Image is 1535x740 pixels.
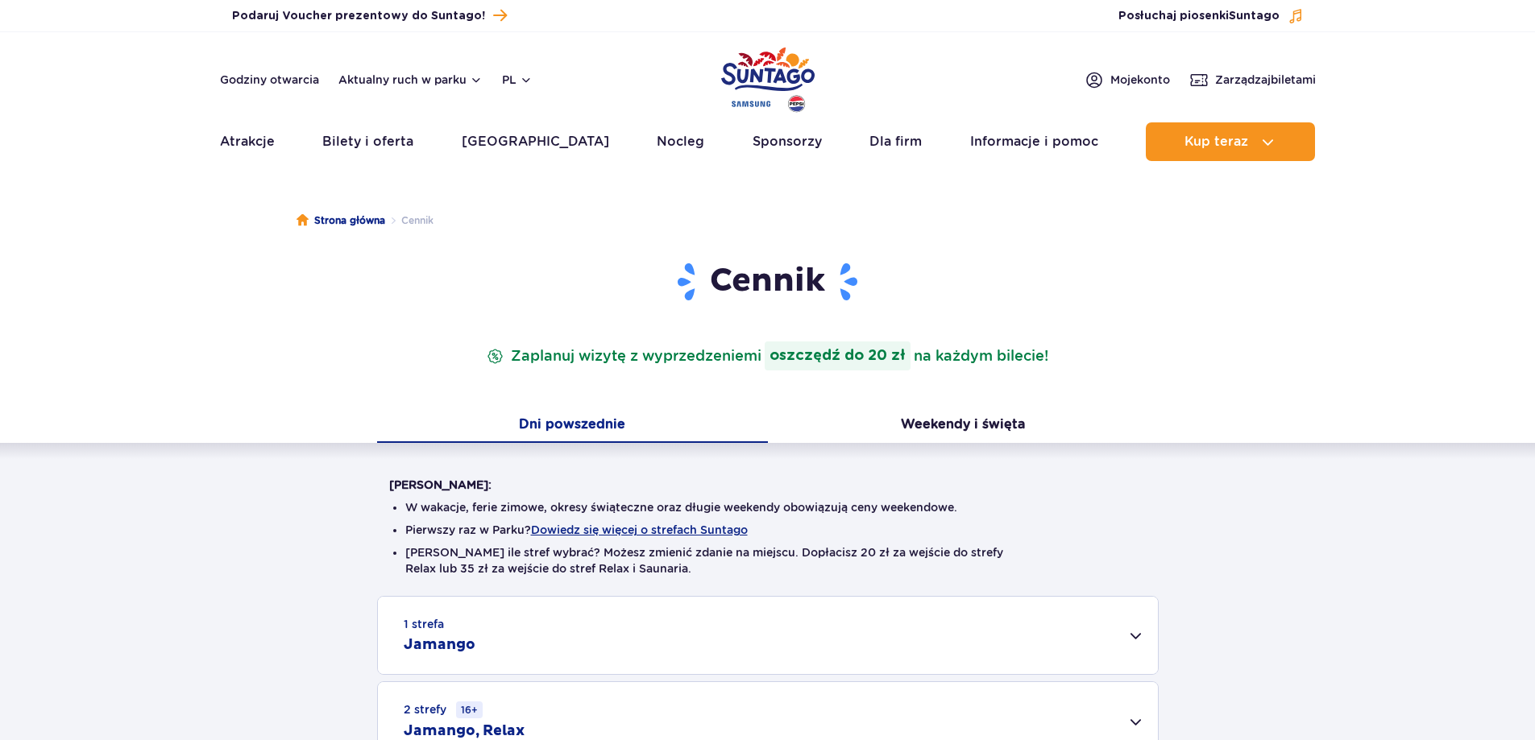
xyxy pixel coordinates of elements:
small: 2 strefy [404,701,483,718]
a: Sponsorzy [753,122,822,161]
button: Kup teraz [1146,122,1315,161]
a: Atrakcje [220,122,275,161]
a: Godziny otwarcia [220,72,319,88]
span: Moje konto [1110,72,1170,88]
a: Mojekonto [1085,70,1170,89]
small: 1 strefa [404,616,444,632]
li: Pierwszy raz w Parku? [405,522,1131,538]
button: Dni powszednie [377,409,768,443]
span: Zarządzaj biletami [1215,72,1316,88]
a: Park of Poland [721,40,815,114]
button: Aktualny ruch w parku [338,73,483,86]
button: Dowiedz się więcej o strefach Suntago [531,523,748,536]
small: 16+ [456,701,483,718]
a: Strona główna [297,213,385,229]
span: Suntago [1229,10,1280,22]
h2: Jamango [404,635,475,655]
a: Zarządzajbiletami [1189,70,1316,89]
a: [GEOGRAPHIC_DATA] [462,122,609,161]
span: Podaruj Voucher prezentowy do Suntago! [232,8,485,24]
strong: oszczędź do 20 zł [765,341,911,370]
span: Kup teraz [1184,134,1248,149]
button: Weekendy i święta [768,409,1159,443]
strong: [PERSON_NAME]: [389,478,492,491]
button: pl [502,72,533,88]
a: Dla firm [869,122,922,161]
h1: Cennik [389,261,1147,303]
span: Posłuchaj piosenki [1118,8,1280,24]
li: W wakacje, ferie zimowe, okresy świąteczne oraz długie weekendy obowiązują ceny weekendowe. [405,499,1131,515]
a: Podaruj Voucher prezentowy do Suntago! [232,5,507,27]
a: Nocleg [657,122,704,161]
li: Cennik [385,213,434,229]
a: Bilety i oferta [322,122,413,161]
button: Posłuchaj piosenkiSuntago [1118,8,1304,24]
a: Informacje i pomoc [970,122,1098,161]
li: [PERSON_NAME] ile stref wybrać? Możesz zmienić zdanie na miejscu. Dopłacisz 20 zł za wejście do s... [405,544,1131,577]
p: Zaplanuj wizytę z wyprzedzeniem na każdym bilecie! [483,341,1052,370]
